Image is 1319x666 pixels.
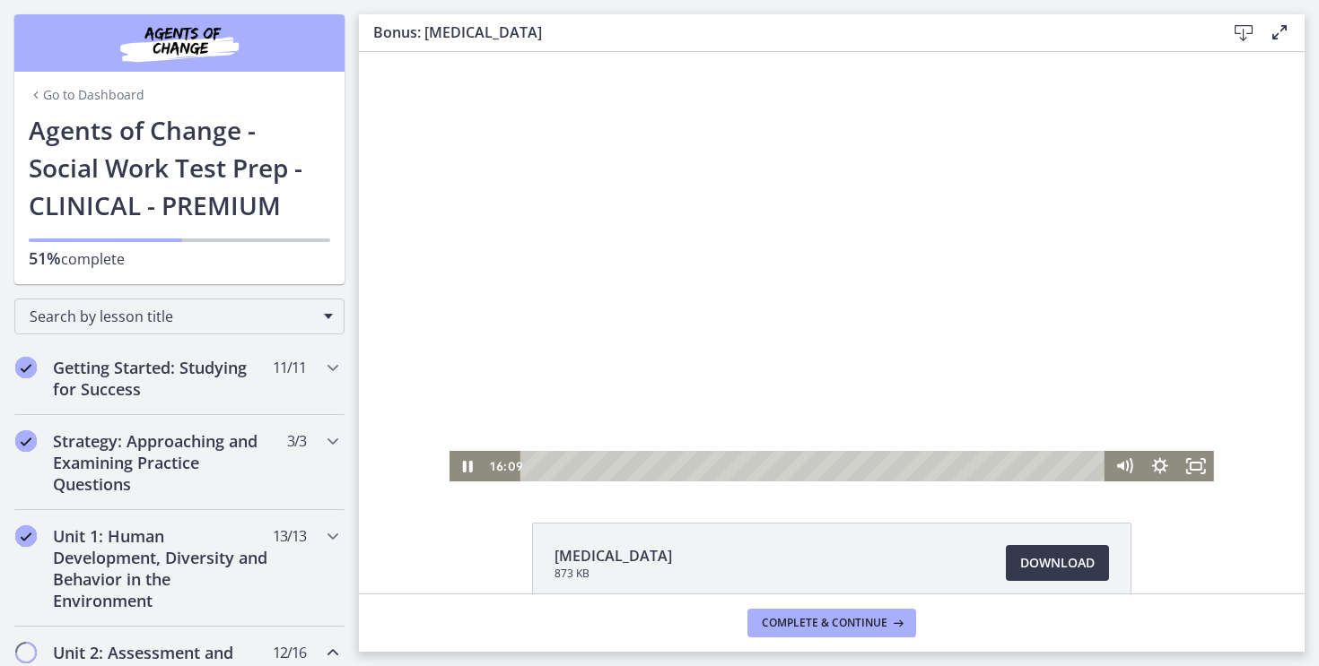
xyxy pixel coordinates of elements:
[555,545,672,567] span: [MEDICAL_DATA]
[273,525,306,547] span: 13 / 13
[747,609,916,637] button: Complete & continue
[29,111,330,224] h1: Agents of Change - Social Work Test Prep - CLINICAL - PREMIUM
[53,430,272,495] h2: Strategy: Approaching and Examining Practice Questions
[747,399,783,429] button: Mute
[373,22,1197,43] h3: Bonus: [MEDICAL_DATA]
[15,430,37,452] i: Completed
[15,525,37,547] i: Completed
[29,247,61,269] span: 51%
[29,247,330,270] p: complete
[783,399,819,429] button: Show settings menu
[53,525,272,611] h2: Unit 1: Human Development, Diversity and Behavior in the Environment
[287,430,306,452] span: 3 / 3
[273,357,306,378] span: 11 / 11
[72,22,287,65] img: Agents of Change
[30,307,315,326] span: Search by lesson title
[1020,552,1095,574] span: Download
[359,52,1305,481] iframe: Video Lesson
[1006,545,1109,581] a: Download
[14,298,345,334] div: Search by lesson title
[53,357,272,400] h2: Getting Started: Studying for Success
[273,642,306,663] span: 12 / 16
[762,616,887,630] span: Complete & continue
[819,399,855,429] button: Fullscreen
[555,567,672,581] span: 873 KB
[29,86,144,104] a: Go to Dashboard
[15,357,37,378] i: Completed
